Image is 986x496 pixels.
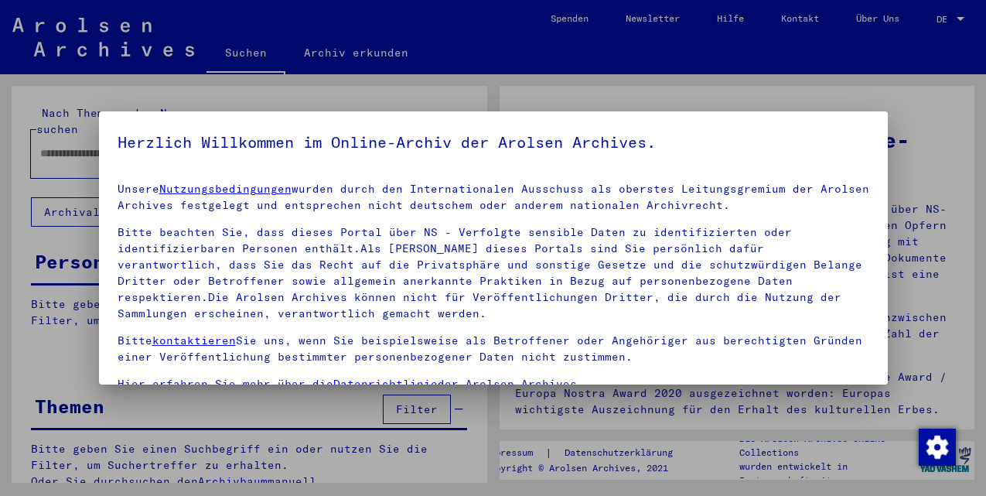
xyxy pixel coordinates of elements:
p: Hier erfahren Sie mehr über die der Arolsen Archives. [118,376,869,392]
a: kontaktieren [152,334,236,347]
p: Bitte Sie uns, wenn Sie beispielsweise als Betroffener oder Angehöriger aus berechtigten Gründen ... [118,333,869,365]
a: Nutzungsbedingungen [159,182,292,196]
a: Datenrichtlinie [333,377,438,391]
p: Bitte beachten Sie, dass dieses Portal über NS - Verfolgte sensible Daten zu identifizierten oder... [118,224,869,322]
h5: Herzlich Willkommen im Online-Archiv der Arolsen Archives. [118,130,869,155]
p: Unsere wurden durch den Internationalen Ausschuss als oberstes Leitungsgremium der Arolsen Archiv... [118,181,869,214]
img: Zustimmung ändern [919,429,956,466]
